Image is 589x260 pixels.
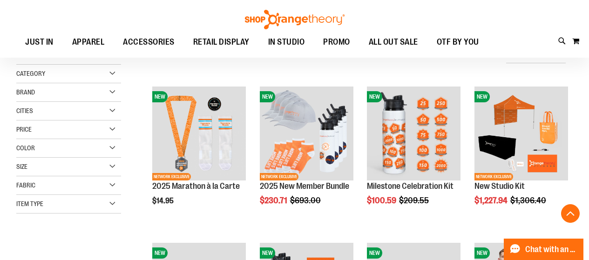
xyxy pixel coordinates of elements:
[16,181,35,189] span: Fabric
[152,91,168,102] span: NEW
[474,196,509,205] span: $1,227.94
[525,245,578,254] span: Chat with an Expert
[260,247,275,259] span: NEW
[148,82,250,228] div: product
[367,91,382,102] span: NEW
[16,200,43,207] span: Item Type
[367,87,460,181] a: Milestone Celebration KitNEW
[369,32,418,53] span: ALL OUT SALE
[152,87,246,181] a: 2025 Marathon à la CarteNEWNETWORK EXCLUSIVE
[474,87,568,181] a: New Studio KitNEWNETWORK EXCLUSIVE
[152,197,175,205] span: $14.95
[474,87,568,180] img: New Studio Kit
[504,239,584,260] button: Chat with an Expert
[561,204,580,223] button: Back To Top
[362,82,465,228] div: product
[123,32,175,53] span: ACCESSORIES
[152,247,168,259] span: NEW
[260,87,353,180] img: 2025 New Member Bundle
[260,196,289,205] span: $230.71
[399,196,430,205] span: $209.55
[260,91,275,102] span: NEW
[437,32,479,53] span: OTF BY YOU
[474,247,490,259] span: NEW
[72,32,105,53] span: APPAREL
[510,196,548,205] span: $1,306.40
[260,173,298,180] span: NETWORK EXCLUSIVE
[16,126,32,133] span: Price
[152,87,246,180] img: 2025 Marathon à la Carte
[16,88,35,96] span: Brand
[367,247,382,259] span: NEW
[16,163,27,170] span: Size
[260,181,349,191] a: 2025 New Member Bundle
[474,173,513,180] span: NETWORK EXCLUSIVE
[16,70,45,77] span: Category
[152,181,240,191] a: 2025 Marathon à la Carte
[268,32,305,53] span: IN STUDIO
[255,82,358,228] div: product
[152,173,191,180] span: NETWORK EXCLUSIVE
[474,181,525,191] a: New Studio Kit
[260,87,353,181] a: 2025 New Member BundleNEWNETWORK EXCLUSIVE
[193,32,250,53] span: RETAIL DISPLAY
[290,196,322,205] span: $693.00
[16,144,35,152] span: Color
[25,32,54,53] span: JUST IN
[474,91,490,102] span: NEW
[367,87,460,180] img: Milestone Celebration Kit
[367,196,398,205] span: $100.59
[367,181,454,191] a: Milestone Celebration Kit
[323,32,350,53] span: PROMO
[244,10,346,29] img: Shop Orangetheory
[470,82,573,228] div: product
[16,107,33,114] span: Cities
